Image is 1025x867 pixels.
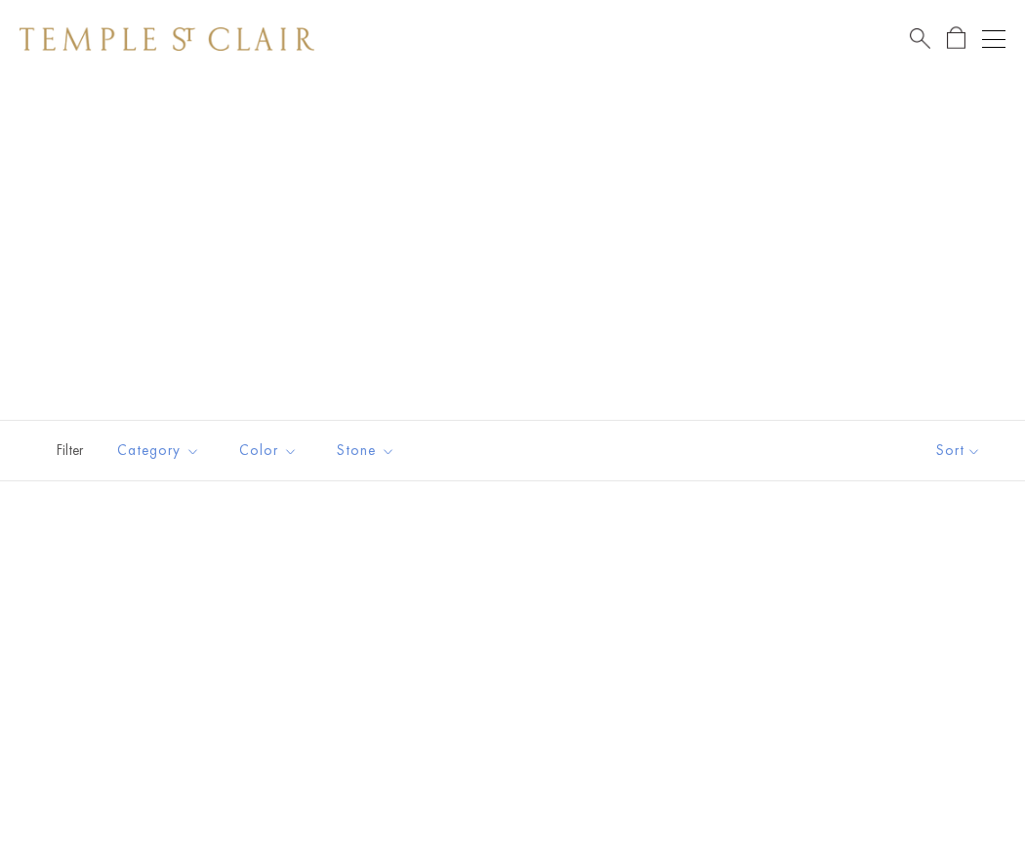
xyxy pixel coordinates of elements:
[20,27,314,51] img: Temple St. Clair
[982,27,1005,51] button: Open navigation
[322,429,410,473] button: Stone
[107,438,215,463] span: Category
[225,429,312,473] button: Color
[229,438,312,463] span: Color
[947,26,965,51] a: Open Shopping Bag
[910,26,930,51] a: Search
[892,421,1025,480] button: Show sort by
[327,438,410,463] span: Stone
[102,429,215,473] button: Category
